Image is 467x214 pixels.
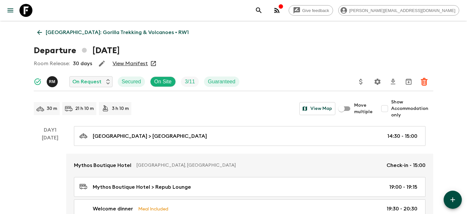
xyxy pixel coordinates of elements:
[391,99,433,118] span: Show Accommodation only
[289,5,333,16] a: Give feedback
[34,44,120,57] h1: Departure [DATE]
[387,205,417,213] p: 19:30 - 20:30
[181,77,199,87] div: Trip Fill
[387,132,417,140] p: 14:30 - 15:00
[47,105,57,112] p: 30 m
[66,154,433,177] a: Mythos Boutique Hotel[GEOGRAPHIC_DATA], [GEOGRAPHIC_DATA]Check-in - 15:00
[34,126,66,134] p: Day 1
[354,102,373,115] span: Move multiple
[93,183,191,191] p: Mythos Boutique Hotel > Repub Lounge
[93,205,133,213] p: Welcome dinner
[185,78,195,86] p: 3 / 11
[75,105,94,112] p: 21 h 10 m
[113,60,148,67] a: View Manifest
[418,75,431,88] button: Delete
[122,78,141,86] p: Secured
[73,60,92,67] p: 30 days
[389,183,417,191] p: 19:00 - 19:15
[74,161,131,169] p: Mythos Boutique Hotel
[252,4,265,17] button: search adventures
[138,205,168,212] p: Meal Included
[34,78,42,86] svg: Synced Successfully
[299,102,335,115] button: View Map
[346,8,459,13] span: [PERSON_NAME][EMAIL_ADDRESS][DOMAIN_NAME]
[402,75,415,88] button: Archive (Completed, Cancelled or Unsynced Departures only)
[118,77,145,87] div: Secured
[338,5,459,16] div: [PERSON_NAME][EMAIL_ADDRESS][DOMAIN_NAME]
[387,75,400,88] button: Download CSV
[371,75,384,88] button: Settings
[208,78,235,86] p: Guaranteed
[49,79,55,84] p: R M
[354,75,367,88] button: Update Price, Early Bird Discount and Costs
[74,177,425,197] a: Mythos Boutique Hotel > Repub Lounge19:00 - 19:15
[47,78,59,83] span: Renson Mburu
[34,60,70,67] p: Room Release:
[387,161,425,169] p: Check-in - 15:00
[4,4,17,17] button: menu
[34,26,192,39] a: [GEOGRAPHIC_DATA]: Gorilla Trekking & Volcanoes • RW1
[46,29,189,36] p: [GEOGRAPHIC_DATA]: Gorilla Trekking & Volcanoes • RW1
[112,105,129,112] p: 3 h 10 m
[137,162,381,169] p: [GEOGRAPHIC_DATA], [GEOGRAPHIC_DATA]
[74,126,425,146] a: [GEOGRAPHIC_DATA] > [GEOGRAPHIC_DATA]14:30 - 15:00
[150,77,176,87] div: On Site
[154,78,172,86] p: On Site
[72,78,102,86] p: On Request
[93,132,207,140] p: [GEOGRAPHIC_DATA] > [GEOGRAPHIC_DATA]
[299,8,333,13] span: Give feedback
[47,76,59,87] button: RM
